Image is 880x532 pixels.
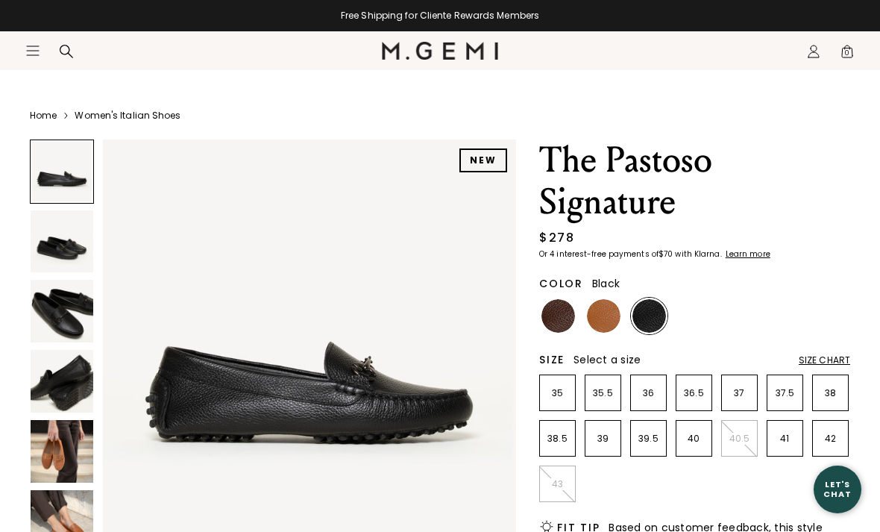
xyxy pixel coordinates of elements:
p: 38.5 [540,433,575,445]
p: 40 [676,433,711,445]
a: Learn more [724,250,770,259]
p: 43 [540,478,575,490]
p: 37.5 [767,387,802,399]
a: Women's Italian Shoes [75,110,180,122]
div: NEW [459,148,507,172]
div: Size Chart [799,354,850,366]
p: 36 [631,387,666,399]
h2: Size [539,354,565,366]
span: Black [592,276,620,291]
h2: Color [539,278,583,290]
p: 35.5 [585,387,620,399]
klarna-placement-style-cta: Learn more [726,248,770,260]
p: 37 [722,387,757,399]
p: 41 [767,433,802,445]
p: 36.5 [676,387,711,399]
klarna-placement-style-body: Or 4 interest-free payments of [539,248,659,260]
img: Chocolate [541,299,575,333]
img: Black [632,299,666,333]
div: $278 [539,229,574,247]
img: The Pastoso Signature [31,350,93,413]
p: 39.5 [631,433,666,445]
p: 38 [813,387,848,399]
img: Tan [587,299,620,333]
button: Open site menu [25,43,40,58]
span: Select a size [573,352,641,367]
p: 35 [540,387,575,399]
a: Home [30,110,57,122]
p: 40.5 [722,433,757,445]
img: The Pastoso Signature [31,210,93,273]
img: M.Gemi [382,42,499,60]
img: The Pastoso Signature [31,420,93,483]
img: The Pastoso Signature [31,280,93,342]
span: 0 [840,47,855,62]
p: 39 [585,433,620,445]
klarna-placement-style-body: with Klarna [675,248,723,260]
klarna-placement-style-amount: $70 [659,248,673,260]
div: Let's Chat [814,480,861,498]
h1: The Pastoso Signature [539,140,850,223]
p: 42 [813,433,848,445]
